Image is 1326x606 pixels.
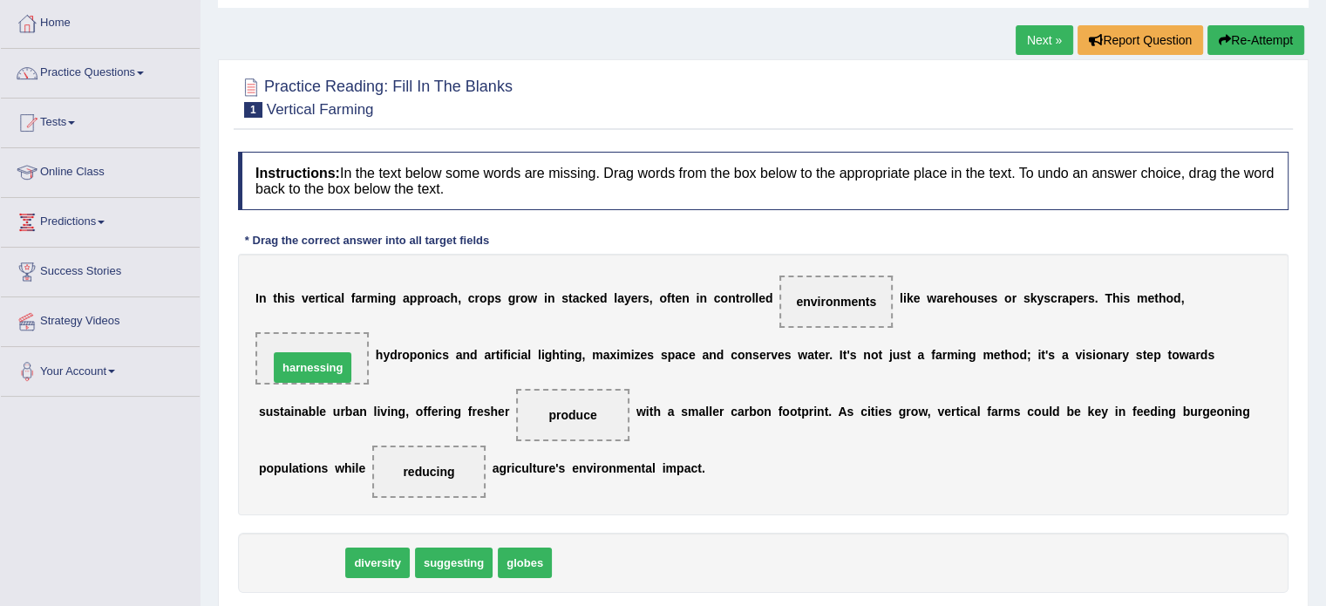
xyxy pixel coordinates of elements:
[456,348,463,362] b: a
[614,291,617,305] b: l
[719,405,724,419] b: r
[1147,291,1154,305] b: e
[470,348,478,362] b: d
[863,348,871,362] b: n
[745,291,752,305] b: o
[405,405,409,419] b: ,
[273,405,280,419] b: s
[1088,291,1095,305] b: s
[316,291,320,305] b: r
[334,291,341,305] b: a
[437,291,444,305] b: a
[907,348,911,362] b: t
[410,348,418,362] b: p
[1123,291,1130,305] b: s
[1069,291,1077,305] b: p
[538,348,541,362] b: l
[819,348,826,362] b: e
[758,291,765,305] b: e
[1146,348,1153,362] b: e
[779,276,893,328] span: Drop target
[280,405,284,419] b: t
[736,291,740,305] b: t
[1,248,200,291] a: Success Stories
[505,405,509,419] b: r
[328,291,335,305] b: c
[484,405,491,419] b: s
[688,405,698,419] b: m
[527,348,531,362] b: l
[1195,348,1200,362] b: r
[1207,25,1304,55] button: Re-Attempt
[351,291,356,305] b: f
[636,405,646,419] b: w
[889,348,893,362] b: j
[291,405,295,419] b: i
[682,348,689,362] b: c
[751,291,755,305] b: l
[451,291,459,305] b: h
[1118,348,1122,362] b: r
[731,405,738,419] b: c
[600,291,608,305] b: d
[1188,348,1195,362] b: a
[302,405,309,419] b: a
[1083,291,1087,305] b: r
[850,348,857,362] b: s
[840,348,843,362] b: I
[367,291,377,305] b: m
[1095,291,1098,305] b: .
[593,291,600,305] b: e
[1180,348,1189,362] b: w
[274,352,351,383] span: harnessing
[1142,348,1146,362] b: t
[984,291,991,305] b: e
[1180,291,1184,305] b: ,
[765,291,773,305] b: d
[491,348,495,362] b: r
[1075,348,1082,362] b: v
[432,405,439,419] b: e
[238,152,1289,210] h4: In the text below some words are missing. Drag words from the box below to the appropriate place ...
[709,348,717,362] b: n
[417,291,425,305] b: p
[637,291,642,305] b: r
[624,291,631,305] b: y
[689,348,696,362] b: e
[1037,348,1041,362] b: i
[387,405,391,419] b: i
[425,291,429,305] b: r
[1159,291,1166,305] b: h
[714,291,721,305] b: c
[935,348,942,362] b: a
[1167,348,1172,362] b: t
[398,405,406,419] b: g
[900,291,903,305] b: l
[709,405,712,419] b: l
[1154,291,1159,305] b: t
[962,291,970,305] b: o
[468,291,475,305] b: c
[508,291,516,305] b: g
[255,332,369,385] span: Drop target
[778,348,785,362] b: e
[1004,291,1012,305] b: o
[340,405,344,419] b: r
[1122,348,1129,362] b: y
[462,348,470,362] b: n
[969,348,976,362] b: g
[552,348,560,362] b: h
[914,291,921,305] b: e
[500,348,503,362] b: i
[498,405,505,419] b: e
[479,291,487,305] b: o
[309,291,316,305] b: e
[1030,291,1037,305] b: k
[948,291,955,305] b: e
[903,291,907,305] b: i
[383,348,390,362] b: y
[294,405,302,419] b: n
[661,348,668,362] b: s
[1012,291,1017,305] b: r
[284,291,288,305] b: i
